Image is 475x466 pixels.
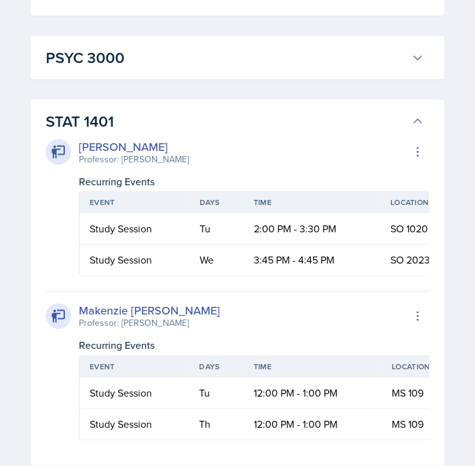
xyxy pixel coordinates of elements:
[46,46,406,69] h3: PSYC 3000
[46,110,406,133] h3: STAT 1401
[189,378,244,409] td: Tu
[390,253,430,267] span: SO 2023
[43,44,427,72] button: PSYC 3000
[189,214,244,245] td: Tu
[79,317,220,330] div: Professor: [PERSON_NAME]
[244,214,380,245] td: 2:00 PM - 3:30 PM
[392,386,423,400] span: MS 109
[90,386,179,401] div: Study Session
[382,357,460,378] th: Location
[244,357,382,378] th: Time
[79,192,189,214] th: Event
[244,378,382,409] td: 12:00 PM - 1:00 PM
[90,253,179,268] div: Study Session
[392,418,423,432] span: MS 109
[79,302,220,320] div: Makenzie [PERSON_NAME]
[79,153,189,166] div: Professor: [PERSON_NAME]
[189,192,244,214] th: Days
[189,245,244,276] td: We
[244,409,382,440] td: 12:00 PM - 1:00 PM
[90,417,179,432] div: Study Session
[189,409,244,440] td: Th
[244,192,380,214] th: Time
[79,138,189,155] div: [PERSON_NAME]
[79,357,189,378] th: Event
[90,222,179,237] div: Study Session
[244,245,380,276] td: 3:45 PM - 4:45 PM
[189,357,244,378] th: Days
[380,192,460,214] th: Location
[79,338,429,353] div: Recurring Events
[390,222,428,236] span: SO 1020
[43,108,427,136] button: STAT 1401
[79,174,429,189] div: Recurring Events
